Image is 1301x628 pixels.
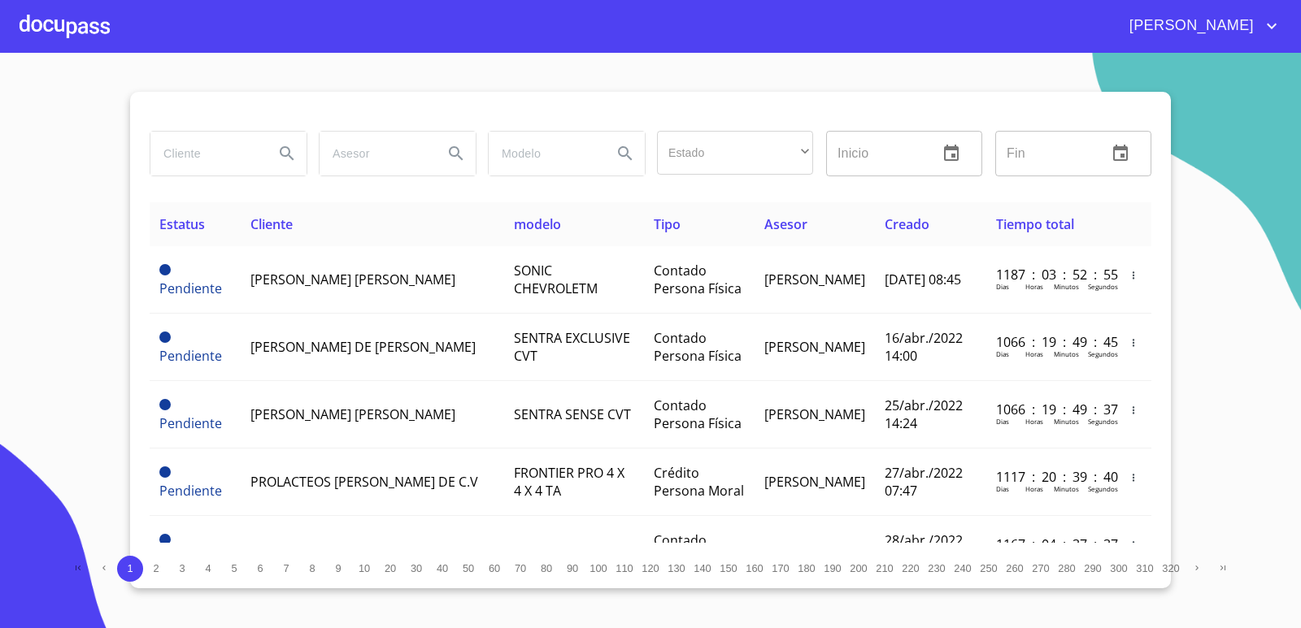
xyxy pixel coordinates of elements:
span: Pendiente [159,466,171,478]
span: 100 [590,562,607,574]
span: 140 [694,562,711,574]
button: 80 [533,556,559,582]
span: 90 [567,562,578,574]
span: 280 [1058,562,1075,574]
button: 7 [273,556,299,582]
span: Pendiente [159,264,171,275]
span: 9 [335,562,341,574]
button: 160 [742,556,768,582]
button: Search [606,134,645,173]
button: 230 [924,556,950,582]
span: 130 [668,562,685,574]
button: 120 [637,556,664,582]
span: 6 [257,562,263,574]
span: 8 [309,562,315,574]
span: 210 [876,562,893,574]
span: 160 [746,562,763,574]
p: 1117 : 20 : 39 : 40 [996,468,1106,486]
span: 70 [515,562,526,574]
button: 110 [611,556,637,582]
button: 170 [768,556,794,582]
button: 6 [247,556,273,582]
button: 4 [195,556,221,582]
span: 20 [385,562,396,574]
span: Pendiente [159,347,222,365]
p: Horas [1025,484,1043,493]
span: Asesor [764,215,807,233]
span: 220 [902,562,919,574]
span: Pendiente [159,331,171,343]
input: search [320,132,430,175]
button: 2 [143,556,169,582]
button: 8 [299,556,325,582]
span: 5 [231,562,237,574]
p: 1066 : 19 : 49 : 45 [996,333,1106,351]
span: Estatus [159,215,205,233]
span: 120 [642,562,659,574]
span: 30 [411,562,422,574]
button: 30 [403,556,429,582]
div: ​ [657,131,813,175]
span: [PERSON_NAME] [764,405,865,423]
button: 190 [820,556,846,582]
button: 100 [585,556,611,582]
button: 300 [1106,556,1132,582]
span: [PERSON_NAME] [764,540,865,558]
p: Horas [1025,349,1043,358]
p: 1066 : 19 : 49 : 37 [996,401,1106,418]
span: [PERSON_NAME] [764,338,865,356]
span: Pendiente [159,534,171,545]
button: 60 [481,556,507,582]
button: 1 [117,556,143,582]
span: SENTRA EXCLUSIVE CVT [514,329,630,365]
span: 260 [1006,562,1023,574]
button: 50 [455,556,481,582]
p: Minutos [1054,349,1079,358]
p: 1187 : 03 : 52 : 55 [996,266,1106,284]
button: 150 [716,556,742,582]
span: [PERSON_NAME] [764,271,865,288]
button: 260 [1002,556,1028,582]
p: Horas [1025,282,1043,291]
span: 250 [980,562,997,574]
button: account of current user [1117,13,1281,39]
span: 10 [359,562,370,574]
span: 16/abr./2022 14:00 [885,329,963,365]
span: Tiempo total [996,215,1074,233]
button: 140 [690,556,716,582]
input: search [489,132,599,175]
span: Pendiente [159,482,222,500]
span: SENTRA SENSE CVT [514,405,631,423]
span: Cliente [250,215,293,233]
button: 250 [976,556,1002,582]
span: [PERSON_NAME] [PERSON_NAME] [250,405,455,423]
p: Horas [1025,417,1043,426]
span: 270 [1032,562,1049,574]
p: Minutos [1054,484,1079,493]
button: 280 [1054,556,1080,582]
button: 20 [377,556,403,582]
span: 27/abr./2022 07:47 [885,464,963,500]
span: 200 [850,562,867,574]
p: Dias [996,282,1009,291]
p: Dias [996,349,1009,358]
button: 10 [351,556,377,582]
span: 110 [616,562,633,574]
span: 150 [720,562,737,574]
button: 210 [872,556,898,582]
button: 200 [846,556,872,582]
p: Dias [996,417,1009,426]
span: 180 [798,562,815,574]
span: 240 [954,562,971,574]
span: 50 [463,562,474,574]
span: [PERSON_NAME] DE [PERSON_NAME] [250,338,476,356]
button: 130 [664,556,690,582]
button: 70 [507,556,533,582]
span: 190 [824,562,841,574]
button: 180 [794,556,820,582]
span: Crédito Persona Moral [654,464,744,500]
button: 90 [559,556,585,582]
span: Pendiente [159,414,222,432]
button: Search [437,134,476,173]
p: Segundos [1088,282,1118,291]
